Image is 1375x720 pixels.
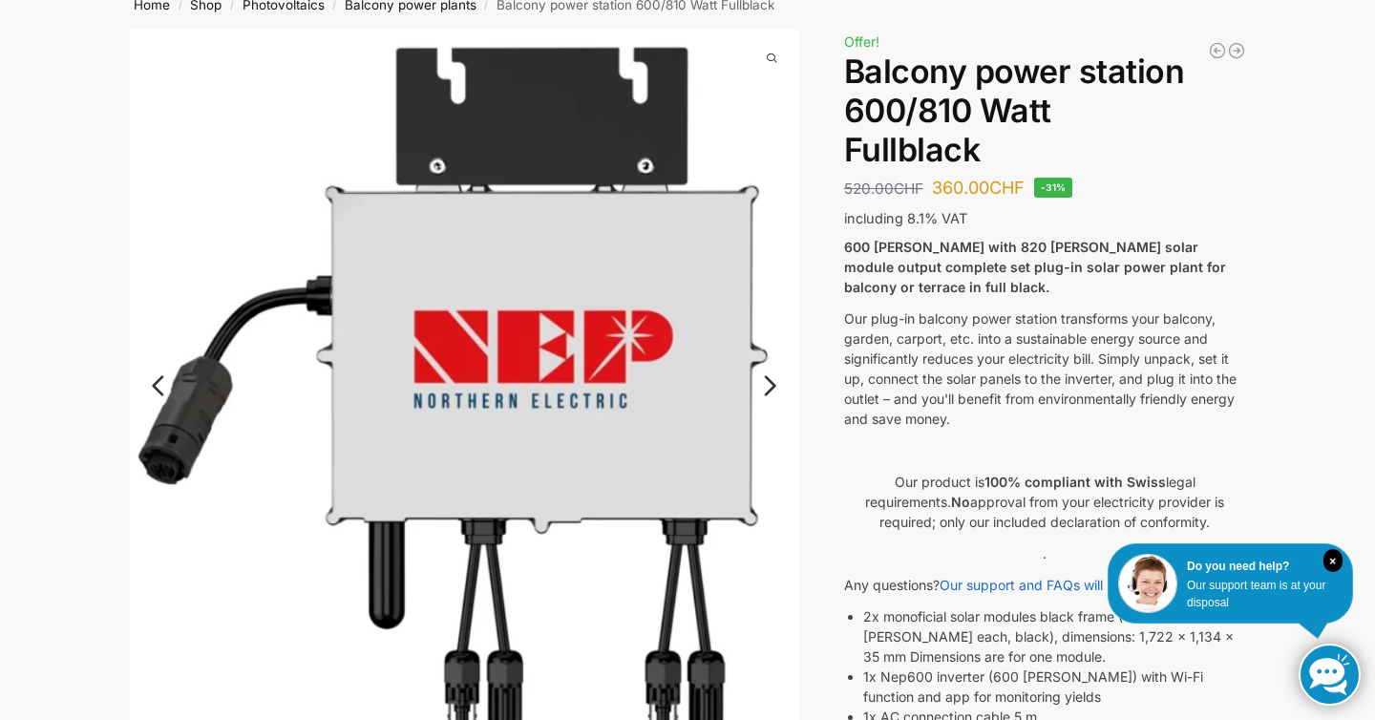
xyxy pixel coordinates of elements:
[940,577,1217,593] a: Our support and FAQs will be happy to help.
[951,494,970,510] font: No
[863,608,1234,665] font: 2x monoficial solar modules black frame (405 [PERSON_NAME] each, black), dimensions: 1,722 x 1,13...
[1208,41,1227,60] a: Balcony power station 445/600 Watt Bificial
[1118,554,1177,613] img: Customer service
[1187,579,1325,609] font: Our support team is at your disposal
[895,474,984,490] font: Our product is
[844,52,1185,169] font: Balcony power station 600/810 Watt Fullblack
[989,178,1025,198] font: CHF
[844,577,940,593] font: Any questions?
[1227,41,1246,60] a: Balcony power station 405/600 watts expandable
[984,474,1166,490] font: 100% compliant with Swiss
[844,210,967,226] font: including 8.1% VAT
[844,180,894,198] font: 520.00
[1187,560,1289,573] font: Do you need help?
[894,180,923,198] font: CHF
[844,239,1226,295] font: 600 [PERSON_NAME] with 820 [PERSON_NAME] solar module output complete set plug-in solar power pla...
[865,474,1195,510] font: legal requirements.
[1043,545,1047,561] font: .
[863,668,1203,705] font: 1x Nep600 inverter (600 [PERSON_NAME]) with Wi-Fi function and app for monitoring yields
[1323,549,1343,572] i: Close
[844,310,1237,427] font: Our plug-in balcony power station transforms your balcony, garden, carport, etc. into a sustainab...
[844,33,879,50] font: Offer!
[879,494,1224,530] font: approval from your electricity provider is required; only our included declaration of conformity.
[1329,555,1336,568] font: ×
[932,178,989,198] font: 360.00
[1041,181,1067,193] font: -31%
